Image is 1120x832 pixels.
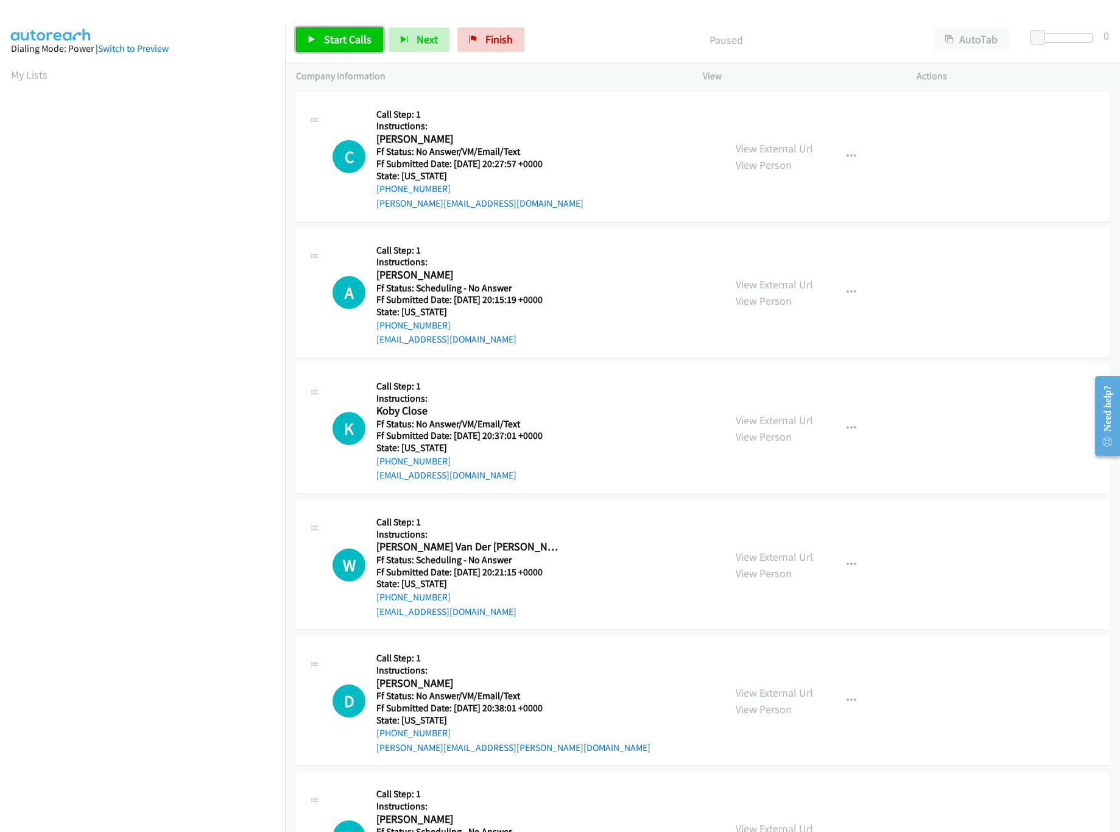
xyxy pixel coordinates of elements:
a: View External Url [736,277,813,291]
a: View Person [736,294,792,308]
h1: D [333,684,365,717]
h2: [PERSON_NAME] [376,268,558,282]
h5: Call Step: 1 [376,788,558,800]
a: Switch to Preview [98,43,169,54]
h5: Instructions: [376,800,558,812]
p: Actions [917,69,1109,84]
h5: Ff Submitted Date: [DATE] 20:27:57 +0000 [376,158,583,170]
a: Finish [457,27,524,52]
a: [PHONE_NUMBER] [376,591,451,603]
h5: Ff Submitted Date: [DATE] 20:21:15 +0000 [376,566,558,578]
h5: State: [US_STATE] [376,442,558,454]
h5: Ff Status: Scheduling - No Answer [376,554,558,566]
h2: [PERSON_NAME] [376,812,558,827]
div: Dialing Mode: Power | [11,41,274,56]
a: View Person [736,566,792,580]
h5: State: [US_STATE] [376,306,558,318]
button: Next [389,27,449,52]
a: [EMAIL_ADDRESS][DOMAIN_NAME] [376,333,516,345]
h2: [PERSON_NAME] Van Der [PERSON_NAME] [376,540,558,554]
h5: Instructions: [376,393,558,405]
a: My Lists [11,68,48,82]
h5: Instructions: [376,664,650,677]
h5: State: [US_STATE] [376,578,558,590]
h2: Koby Close [376,404,558,418]
h1: K [333,412,365,445]
div: The call is yet to be attempted [333,140,365,173]
h5: Ff Status: No Answer/VM/Email/Text [376,146,583,158]
a: [PHONE_NUMBER] [376,183,451,194]
h5: Instructions: [376,528,558,541]
h5: State: [US_STATE] [376,170,583,182]
a: View External Url [736,413,813,427]
a: View External Url [736,141,813,155]
h1: A [333,276,365,309]
div: The call is yet to be attempted [333,684,365,717]
span: Next [417,32,438,46]
h5: Call Step: 1 [376,652,650,664]
h5: Call Step: 1 [376,380,558,393]
h5: Ff Submitted Date: [DATE] 20:15:19 +0000 [376,294,558,306]
a: View Person [736,430,792,444]
h5: Ff Status: No Answer/VM/Email/Text [376,690,650,702]
h5: Call Step: 1 [376,108,583,121]
h2: [PERSON_NAME] [376,677,558,691]
h5: Ff Status: Scheduling - No Answer [376,282,558,294]
a: View Person [736,702,792,716]
h5: Call Step: 1 [376,516,558,528]
a: View External Url [736,550,813,564]
p: Paused [541,32,912,48]
div: 0 [1104,27,1109,44]
div: Delay between calls (in seconds) [1037,33,1093,43]
h1: C [333,140,365,173]
a: [PERSON_NAME][EMAIL_ADDRESS][PERSON_NAME][DOMAIN_NAME] [376,742,650,753]
a: [EMAIL_ADDRESS][DOMAIN_NAME] [376,469,516,481]
div: The call is yet to be attempted [333,549,365,581]
a: View External Url [736,686,813,700]
h5: Ff Submitted Date: [DATE] 20:38:01 +0000 [376,702,650,714]
a: [EMAIL_ADDRESS][DOMAIN_NAME] [376,606,516,617]
h5: Instructions: [376,120,583,132]
h5: Ff Submitted Date: [DATE] 20:37:01 +0000 [376,430,558,442]
p: View [703,69,895,84]
h1: W [333,549,365,581]
span: Start Calls [324,32,372,46]
iframe: Resource Center [1085,368,1120,464]
a: View Person [736,158,792,172]
div: The call is yet to be attempted [333,412,365,445]
h2: [PERSON_NAME] [376,132,558,146]
h5: State: [US_STATE] [376,714,650,727]
p: Company Information [296,69,681,84]
span: Finish [485,32,513,46]
a: [PERSON_NAME][EMAIL_ADDRESS][DOMAIN_NAME] [376,197,583,209]
button: AutoTab [934,27,1009,52]
a: [PHONE_NUMBER] [376,455,451,467]
h5: Call Step: 1 [376,244,558,257]
a: Start Calls [296,27,383,52]
div: The call is yet to be attempted [333,276,365,309]
h5: Ff Status: No Answer/VM/Email/Text [376,418,558,430]
h5: Instructions: [376,256,558,268]
iframe: Dialpad [11,94,285,673]
a: [PHONE_NUMBER] [376,319,451,331]
a: [PHONE_NUMBER] [376,727,451,739]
